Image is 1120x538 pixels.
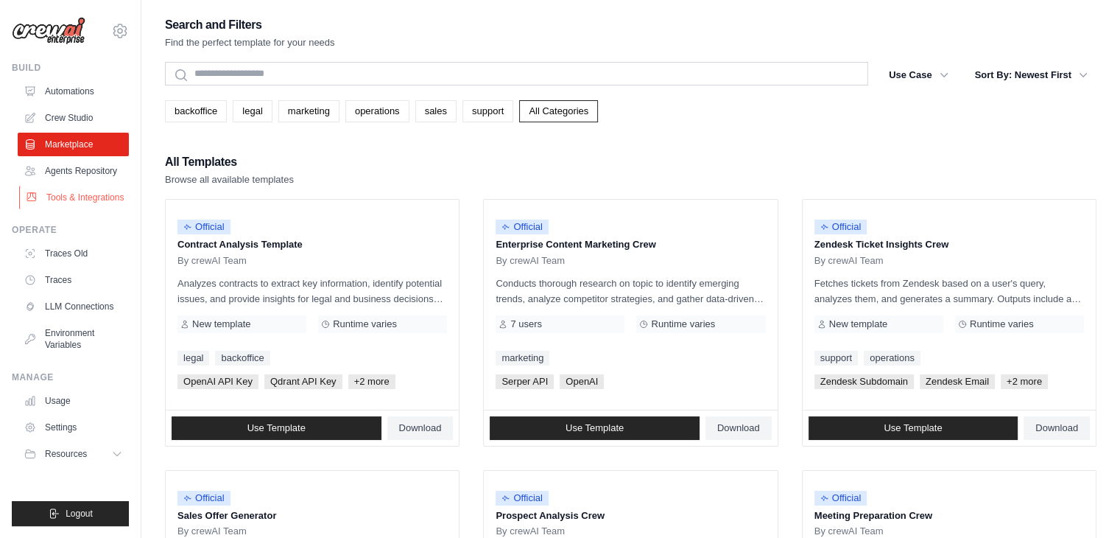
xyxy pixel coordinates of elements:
[12,371,129,383] div: Manage
[496,374,554,389] span: Serper API
[165,15,335,35] h2: Search and Filters
[278,100,339,122] a: marketing
[172,416,381,440] a: Use Template
[233,100,272,122] a: legal
[264,374,342,389] span: Qdrant API Key
[18,416,129,439] a: Settings
[177,525,247,537] span: By crewAI Team
[884,422,942,434] span: Use Template
[814,351,858,366] a: support
[45,448,87,460] span: Resources
[348,374,395,389] span: +2 more
[19,186,130,209] a: Tools & Integrations
[177,351,209,366] a: legal
[345,100,409,122] a: operations
[18,133,129,156] a: Marketplace
[177,276,447,307] p: Analyzes contracts to extract key information, identify potential issues, and provide insights fo...
[177,374,258,389] span: OpenAI API Key
[18,242,129,265] a: Traces Old
[510,318,542,330] span: 7 users
[18,321,129,357] a: Environment Variables
[717,422,760,434] span: Download
[966,62,1096,88] button: Sort By: Newest First
[814,237,1084,252] p: Zendesk Ticket Insights Crew
[814,525,884,537] span: By crewAI Team
[18,80,129,103] a: Automations
[177,491,230,506] span: Official
[496,491,549,506] span: Official
[880,62,957,88] button: Use Case
[66,508,93,520] span: Logout
[560,374,604,389] span: OpenAI
[18,442,129,466] button: Resources
[399,422,442,434] span: Download
[1035,422,1078,434] span: Download
[177,220,230,234] span: Official
[970,318,1034,330] span: Runtime varies
[496,220,549,234] span: Official
[12,62,129,74] div: Build
[705,416,772,440] a: Download
[1024,416,1090,440] a: Download
[809,416,1018,440] a: Use Template
[814,491,867,506] span: Official
[920,374,995,389] span: Zendesk Email
[215,351,270,366] a: backoffice
[18,268,129,292] a: Traces
[165,172,294,187] p: Browse all available templates
[177,237,447,252] p: Contract Analysis Template
[864,351,920,366] a: operations
[1001,374,1048,389] span: +2 more
[490,416,700,440] a: Use Template
[177,255,247,267] span: By crewAI Team
[496,255,565,267] span: By crewAI Team
[18,159,129,183] a: Agents Repository
[333,318,397,330] span: Runtime varies
[18,295,129,318] a: LLM Connections
[496,276,765,307] p: Conducts thorough research on topic to identify emerging trends, analyze competitor strategies, a...
[165,152,294,172] h2: All Templates
[12,224,129,236] div: Operate
[496,351,549,366] a: marketing
[415,100,457,122] a: sales
[814,276,1084,307] p: Fetches tickets from Zendesk based on a user's query, analyzes them, and generates a summary. Out...
[566,422,624,434] span: Use Template
[519,100,598,122] a: All Categories
[18,389,129,413] a: Usage
[814,509,1084,523] p: Meeting Preparation Crew
[496,509,765,523] p: Prospect Analysis Crew
[165,100,227,122] a: backoffice
[829,318,887,330] span: New template
[177,509,447,523] p: Sales Offer Generator
[165,35,335,50] p: Find the perfect template for your needs
[814,374,914,389] span: Zendesk Subdomain
[496,525,565,537] span: By crewAI Team
[651,318,715,330] span: Runtime varies
[496,237,765,252] p: Enterprise Content Marketing Crew
[387,416,454,440] a: Download
[12,17,85,45] img: Logo
[814,220,867,234] span: Official
[462,100,513,122] a: support
[192,318,250,330] span: New template
[18,106,129,130] a: Crew Studio
[814,255,884,267] span: By crewAI Team
[12,501,129,526] button: Logout
[247,422,306,434] span: Use Template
